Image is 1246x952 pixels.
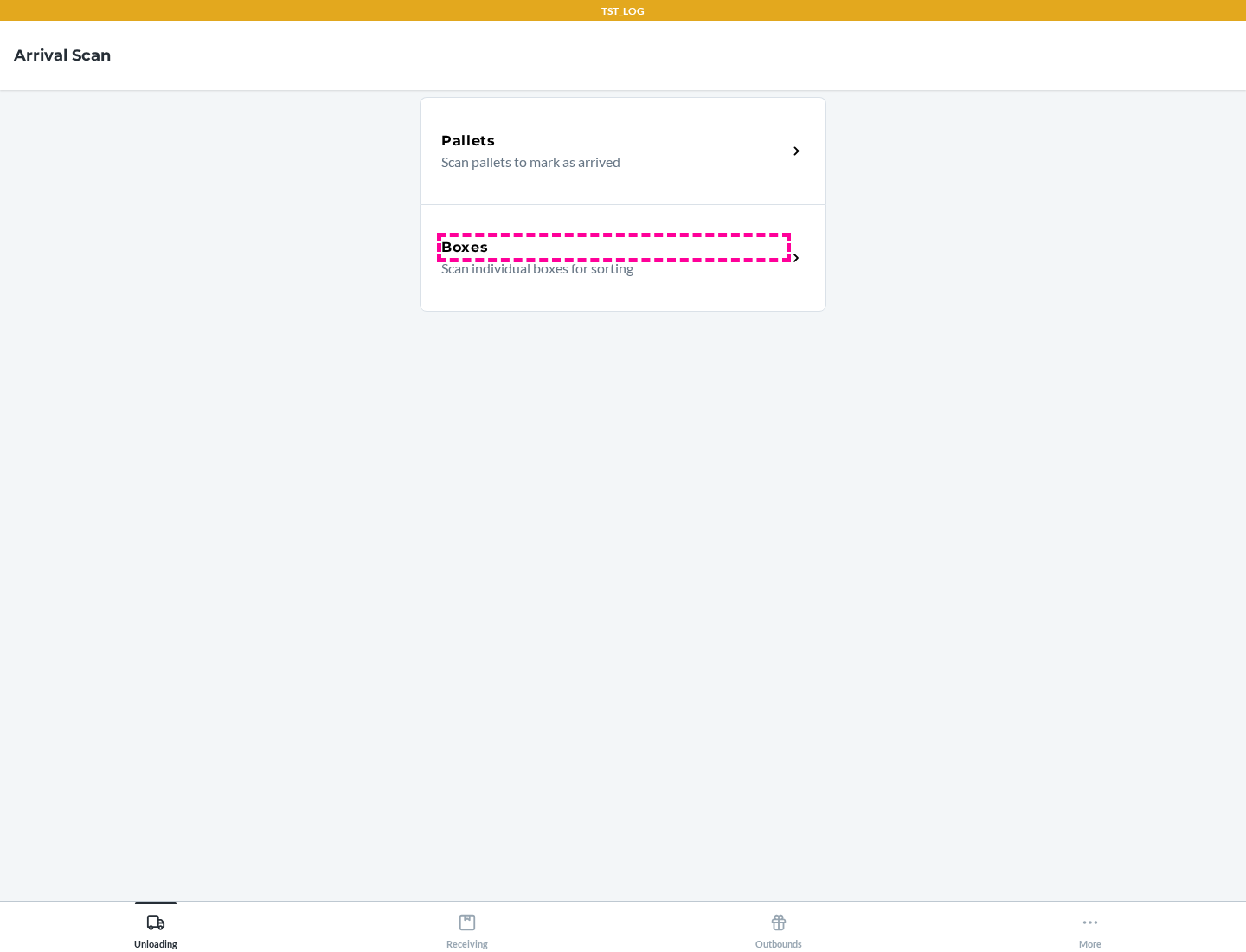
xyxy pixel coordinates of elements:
[623,902,934,949] button: Outbounds
[134,906,177,949] div: Unloading
[446,906,488,949] div: Receiving
[441,237,489,258] h5: Boxes
[601,3,645,19] p: TST_LOG
[1079,906,1101,949] div: More
[441,151,773,172] p: Scan pallets to mark as arrived
[755,906,802,949] div: Outbounds
[934,902,1246,949] button: More
[420,97,826,204] a: PalletsScan pallets to mark as arrived
[14,44,111,67] h4: Arrival Scan
[420,204,826,312] a: BoxesScan individual boxes for sorting
[441,131,496,151] h5: Pallets
[441,258,773,279] p: Scan individual boxes for sorting
[311,902,623,949] button: Receiving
